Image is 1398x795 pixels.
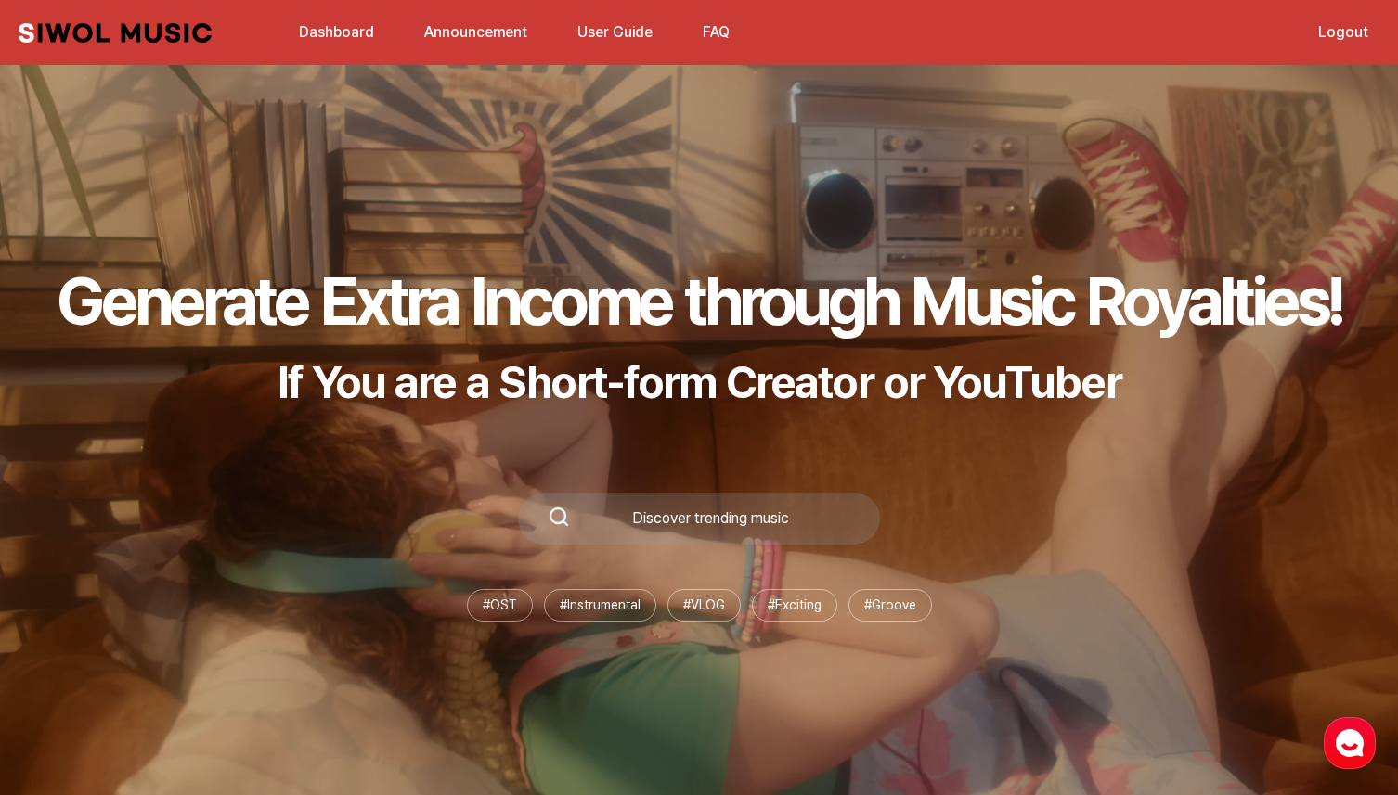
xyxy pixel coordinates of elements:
[57,261,1341,340] h1: Generate Extra Income through Music Royalties!
[413,12,538,52] a: Announcement
[467,589,533,622] li: # OST
[570,511,850,526] div: Discover trending music
[566,12,664,52] a: User Guide
[1307,12,1379,52] a: Logout
[692,10,741,55] button: FAQ
[47,616,80,631] span: Home
[6,588,123,635] a: Home
[288,12,385,52] a: Dashboard
[275,616,320,631] span: Settings
[239,588,356,635] a: Settings
[848,589,932,622] li: # Groove
[57,355,1341,409] p: If You are a Short-form Creator or YouTuber
[667,589,741,622] li: # VLOG
[123,588,239,635] a: Messages
[752,589,837,622] li: # Exciting
[544,589,656,622] li: # Instrumental
[154,617,209,632] span: Messages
